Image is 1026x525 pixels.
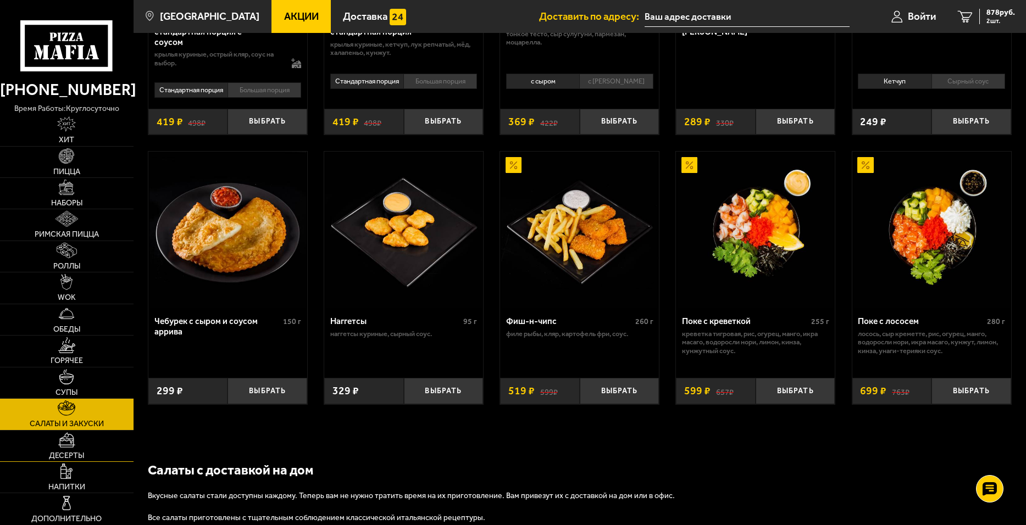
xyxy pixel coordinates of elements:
[148,152,307,308] a: Чебурек с сыром и соусом аррива
[31,515,102,523] span: Дополнительно
[157,116,183,127] span: 419 ₽
[986,9,1015,16] span: 878 руб.
[364,116,381,127] s: 498 ₽
[811,317,829,326] span: 255 г
[403,74,477,89] li: Большая порция
[857,157,873,173] img: Акционный
[684,386,711,396] span: 599 ₽
[53,168,80,176] span: Пицца
[682,329,829,355] p: креветка тигровая, рис, огурец, манго, икра масаго, водоросли Нори, лимон, кинза, кунжутный соус.
[860,116,886,127] span: 249 ₽
[148,491,675,500] span: Вкусные салаты стали доступны каждому. Теперь вам не нужно тратить время на их приготовление. Вам...
[506,74,579,89] li: с сыром
[931,378,1011,404] button: Выбрать
[931,109,1011,135] button: Выбрать
[852,152,1011,308] a: АкционныйПоке с лососем
[53,262,80,270] span: Роллы
[908,12,936,22] span: Войти
[51,357,83,365] span: Горячее
[756,109,835,135] button: Выбрать
[30,420,104,428] span: Салаты и закуски
[48,483,85,491] span: Напитки
[506,329,653,338] p: филе рыбы, кляр, картофель фри, соус.
[580,109,659,135] button: Выбрать
[154,50,281,67] p: крылья куриные, острый кляр, соус на выбор.
[858,74,931,89] li: Кетчуп
[678,152,834,308] img: Поке с креветкой
[580,378,659,404] button: Выбрать
[506,316,633,327] div: Фиш-н-чипс
[508,386,535,396] span: 519 ₽
[325,152,482,308] img: Наггетсы
[986,18,1015,24] span: 2 шт.
[157,386,183,396] span: 299 ₽
[931,74,1005,89] li: Сырный соус
[506,30,653,47] p: тонкое тесто, сыр сулугуни, пармезан, моцарелла.
[987,317,1005,326] span: 280 г
[852,70,1011,100] div: 0
[508,116,535,127] span: 369 ₽
[160,12,259,22] span: [GEOGRAPHIC_DATA]
[149,152,306,308] img: Чебурек с сыром и соусом аррива
[684,116,711,127] span: 289 ₽
[49,452,84,460] span: Десерты
[635,317,653,326] span: 260 г
[540,116,558,127] s: 422 ₽
[756,378,835,404] button: Выбрать
[283,317,301,326] span: 150 г
[500,70,659,100] div: 0
[330,74,403,89] li: Стандартная порция
[228,82,301,98] li: Большая порция
[858,316,984,327] div: Поке с лососем
[540,386,558,396] s: 599 ₽
[58,294,76,301] span: WOK
[330,329,478,338] p: наггетсы куриные, сырный соус.
[228,109,307,135] button: Выбрать
[539,12,645,22] span: Доставить по адресу:
[154,316,281,337] div: Чебурек с сыром и соусом аррива
[716,386,734,396] s: 657 ₽
[284,12,319,22] span: Акции
[682,316,808,327] div: Поке с креветкой
[390,9,406,25] img: 15daf4d41897b9f0e9f617042186c801.svg
[463,317,477,326] span: 95 г
[501,152,658,308] img: Фиш-н-чипс
[404,109,484,135] button: Выбрать
[681,157,697,173] img: Акционный
[506,157,522,173] img: Акционный
[59,136,74,144] span: Хит
[676,152,835,308] a: АкционныйПоке с креветкой
[860,386,886,396] span: 699 ₽
[324,70,483,100] div: 0
[56,389,77,396] span: Супы
[579,74,653,89] li: с [PERSON_NAME]
[148,462,313,478] b: Салаты с доставкой на дом
[330,316,461,327] div: Наггетсы
[892,386,909,396] s: 763 ₽
[330,40,478,57] p: крылья куриные, кетчуп, лук репчатый, мёд, халапеньо, кунжут.
[148,513,485,522] span: Все салаты приготовлены с тщательным соблюдением классической итальянской рецептуры.
[53,326,80,333] span: Обеды
[188,116,206,127] s: 498 ₽
[332,386,359,396] span: 329 ₽
[853,152,1010,308] img: Поке с лососем
[343,12,387,22] span: Доставка
[35,231,99,238] span: Римская пицца
[404,378,484,404] button: Выбрать
[228,378,307,404] button: Выбрать
[645,7,850,27] input: Ваш адрес доставки
[154,82,228,98] li: Стандартная порция
[716,116,734,127] s: 330 ₽
[500,152,659,308] a: АкционныйФиш-н-чипс
[858,329,1005,355] p: лосось, Сыр креметте, рис, огурец, манго, водоросли Нори, икра масаго, кунжут, лимон, кинза, унаг...
[324,152,483,308] a: Наггетсы
[332,116,359,127] span: 419 ₽
[51,199,82,207] span: Наборы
